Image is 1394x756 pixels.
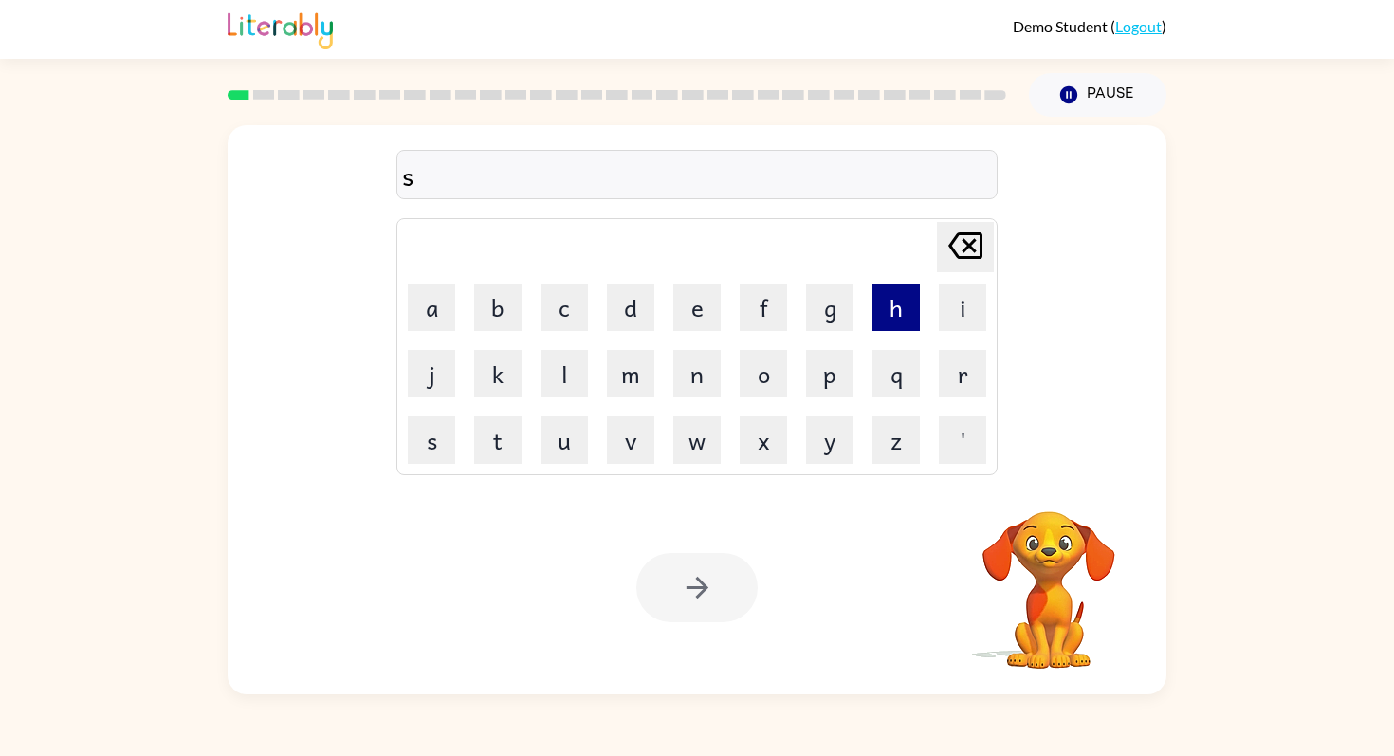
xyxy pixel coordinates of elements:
[541,416,588,464] button: u
[740,416,787,464] button: x
[673,416,721,464] button: w
[541,350,588,397] button: l
[402,156,992,195] div: s
[939,416,986,464] button: '
[954,482,1144,672] video: Your browser must support playing .mp4 files to use Literably. Please try using another browser.
[541,284,588,331] button: c
[806,284,853,331] button: g
[474,350,522,397] button: k
[408,284,455,331] button: a
[607,284,654,331] button: d
[806,416,853,464] button: y
[939,350,986,397] button: r
[474,416,522,464] button: t
[1115,17,1162,35] a: Logout
[408,416,455,464] button: s
[408,350,455,397] button: j
[872,350,920,397] button: q
[1029,73,1166,117] button: Pause
[740,350,787,397] button: o
[740,284,787,331] button: f
[1013,17,1166,35] div: ( )
[474,284,522,331] button: b
[228,8,333,49] img: Literably
[673,350,721,397] button: n
[872,416,920,464] button: z
[607,416,654,464] button: v
[607,350,654,397] button: m
[939,284,986,331] button: i
[872,284,920,331] button: h
[1013,17,1110,35] span: Demo Student
[806,350,853,397] button: p
[673,284,721,331] button: e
